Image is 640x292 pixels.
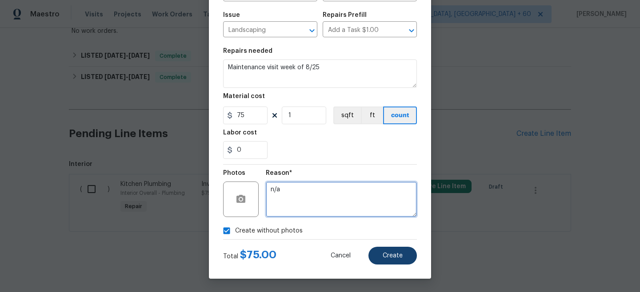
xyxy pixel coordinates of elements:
[333,107,361,124] button: sqft
[223,59,417,88] textarea: Maintenance visit week of 8/25
[383,253,403,259] span: Create
[405,24,418,37] button: Open
[331,253,351,259] span: Cancel
[223,48,272,54] h5: Repairs needed
[235,226,303,236] span: Create without photos
[361,107,383,124] button: ft
[323,12,367,18] h5: Repairs Prefill
[266,182,417,217] textarea: n/a
[223,250,276,261] div: Total
[266,170,292,176] h5: Reason*
[316,247,365,264] button: Cancel
[223,170,245,176] h5: Photos
[223,12,240,18] h5: Issue
[223,93,265,99] h5: Material cost
[240,249,276,260] span: $ 75.00
[383,107,417,124] button: count
[306,24,318,37] button: Open
[368,247,417,264] button: Create
[223,130,257,136] h5: Labor cost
